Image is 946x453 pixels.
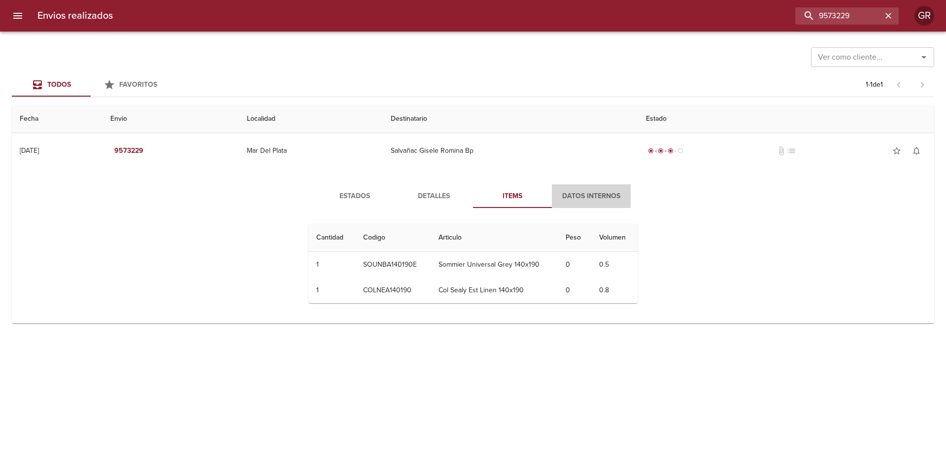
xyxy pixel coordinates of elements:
div: Tabs detalle de guia [315,184,631,208]
button: Agregar a favoritos [887,141,907,161]
span: Detalles [400,190,467,203]
em: 9573229 [114,145,143,157]
span: Favoritos [119,80,157,89]
td: Mar Del Plata [239,133,383,169]
span: No tiene documentos adjuntos [777,146,786,156]
span: radio_button_checked [668,148,674,154]
td: COLNEA140190 [355,278,431,303]
td: 0.5 [591,252,638,278]
div: Tabs Envios [12,73,169,97]
th: Fecha [12,105,102,133]
span: radio_button_unchecked [677,148,683,154]
span: Pagina anterior [887,79,911,89]
input: buscar [795,7,882,25]
span: Datos Internos [558,190,625,203]
span: radio_button_checked [648,148,654,154]
table: Tabla de envíos del cliente [12,105,934,323]
th: Volumen [591,224,638,252]
span: Items [479,190,546,203]
span: Estados [321,190,388,203]
td: 0 [558,252,592,278]
div: [DATE] [20,146,39,155]
th: Destinatario [383,105,638,133]
p: 1 - 1 de 1 [866,80,883,90]
td: Sommier Universal Grey 140x190 [431,252,558,278]
th: Codigo [355,224,431,252]
button: Activar notificaciones [907,141,926,161]
td: 0 [558,278,592,303]
button: Abrir [917,50,931,64]
span: No tiene pedido asociado [786,146,796,156]
td: 0.8 [591,278,638,303]
td: 1 [308,252,355,278]
div: GR [914,6,934,26]
span: Todos [47,80,71,89]
td: SOUNBA140190E [355,252,431,278]
button: 9573229 [110,142,147,160]
td: Col Sealy Est Linen 140x190 [431,278,558,303]
th: Cantidad [308,224,355,252]
span: star_border [892,146,902,156]
td: Salvañac Gisele Romina Bp [383,133,638,169]
th: Envio [102,105,239,133]
th: Articulo [431,224,558,252]
div: En viaje [646,146,685,156]
th: Estado [638,105,934,133]
td: 1 [308,278,355,303]
button: menu [6,4,30,28]
span: notifications_none [912,146,921,156]
table: Tabla de Items [308,224,638,303]
h6: Envios realizados [37,8,113,24]
th: Localidad [239,105,383,133]
span: radio_button_checked [658,148,664,154]
th: Peso [558,224,592,252]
